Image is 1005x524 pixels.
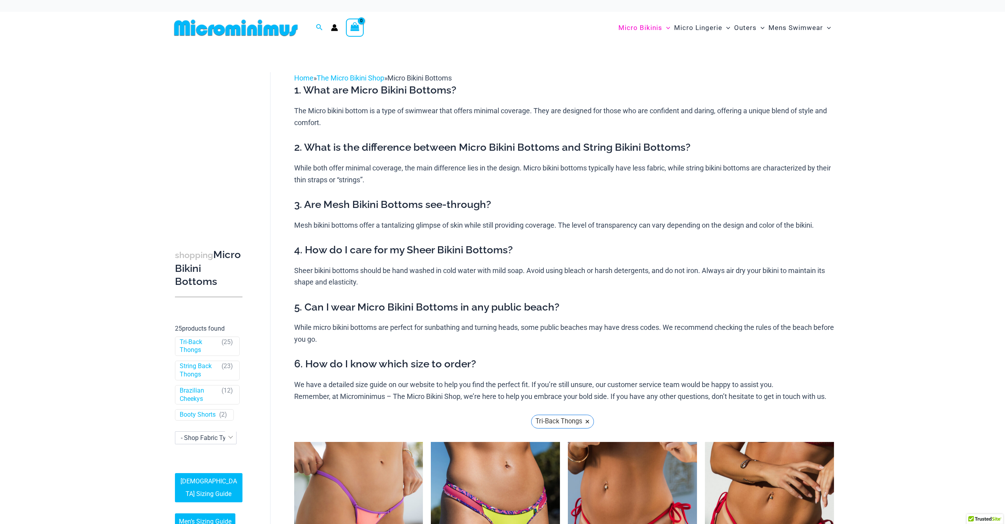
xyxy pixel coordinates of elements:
[616,16,672,40] a: Micro BikinisMenu ToggleMenu Toggle
[221,411,225,418] span: 2
[585,418,590,425] span: ×
[175,248,242,288] h3: Micro Bikini Bottoms
[294,243,834,257] h3: 4. How do I care for my Sheer Bikini Bottoms?
[181,434,233,442] span: - Shop Fabric Type
[222,387,233,403] span: ( )
[317,74,384,82] a: The Micro Bikini Shop
[224,387,231,394] span: 12
[175,431,237,444] span: - Shop Fabric Type
[535,415,582,427] span: Tri-Back Thongs
[180,338,218,355] a: Tri-Back Thongs
[346,19,364,37] a: View Shopping Cart, empty
[757,18,765,38] span: Menu Toggle
[294,357,834,371] h3: 6. How do I know which size to order?
[722,18,730,38] span: Menu Toggle
[768,18,823,38] span: Mens Swimwear
[618,18,662,38] span: Micro Bikinis
[175,66,246,224] iframe: TrustedSite Certified
[180,362,218,379] a: String Back Thongs
[823,18,831,38] span: Menu Toggle
[766,16,833,40] a: Mens SwimwearMenu ToggleMenu Toggle
[222,362,233,379] span: ( )
[180,387,218,403] a: Brazilian Cheekys
[294,74,314,82] a: Home
[180,411,216,419] a: Booty Shorts
[175,250,213,260] span: shopping
[171,19,301,37] img: MM SHOP LOGO FLAT
[294,219,834,231] p: Mesh bikini bottoms offer a tantalizing glimpse of skin while still providing coverage. The level...
[294,322,834,345] p: While micro bikini bottoms are perfect for sunbathing and turning heads, some public beaches may ...
[615,15,834,41] nav: Site Navigation
[175,325,182,332] span: 25
[294,198,834,211] h3: 3. Are Mesh Bikini Bottoms see-through?
[672,16,732,40] a: Micro LingerieMenu ToggleMenu Toggle
[224,362,231,370] span: 23
[219,411,227,419] span: ( )
[531,415,594,429] a: Tri-Back Thongs ×
[294,105,834,128] p: The Micro bikini bottom is a type of swimwear that offers minimal coverage. They are designed for...
[387,74,452,82] span: Micro Bikini Bottoms
[316,23,323,33] a: Search icon link
[294,84,834,97] h3: 1. What are Micro Bikini Bottoms?
[175,322,242,335] p: products found
[175,432,236,444] span: - Shop Fabric Type
[294,379,834,402] p: We have a detailed size guide on our website to help you find the perfect fit. If you’re still un...
[175,473,242,502] a: [DEMOGRAPHIC_DATA] Sizing Guide
[222,338,233,355] span: ( )
[294,162,834,185] p: While both offer minimal coverage, the main difference lies in the design. Micro bikini bottoms t...
[224,338,231,346] span: 25
[294,141,834,154] h3: 2. What is the difference between Micro Bikini Bottoms and String Bikini Bottoms?
[294,74,452,82] span: » »
[662,18,670,38] span: Menu Toggle
[294,301,834,314] h3: 5. Can I wear Micro Bikini Bottoms in any public beach?
[294,265,834,288] p: Sheer bikini bottoms should be hand washed in cold water with mild soap. Avoid using bleach or ha...
[734,18,757,38] span: Outers
[331,24,338,31] a: Account icon link
[674,18,722,38] span: Micro Lingerie
[732,16,766,40] a: OutersMenu ToggleMenu Toggle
